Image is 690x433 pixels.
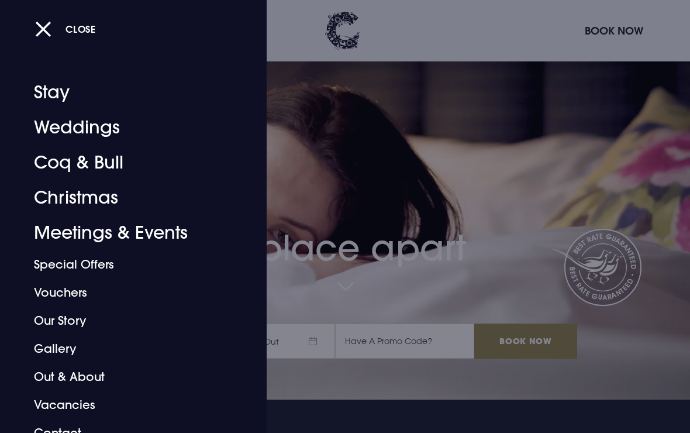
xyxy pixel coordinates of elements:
a: Meetings & Events [34,215,217,250]
span: Close [65,23,96,35]
a: Vouchers [34,279,217,307]
a: Vacancies [34,391,217,419]
a: Out & About [34,363,217,391]
a: Stay [34,75,217,110]
a: Christmas [34,180,217,215]
button: Close [35,17,96,41]
a: Weddings [34,110,217,145]
a: Our Story [34,307,217,335]
a: Gallery [34,335,217,363]
a: Special Offers [34,250,217,279]
a: Coq & Bull [34,145,217,180]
